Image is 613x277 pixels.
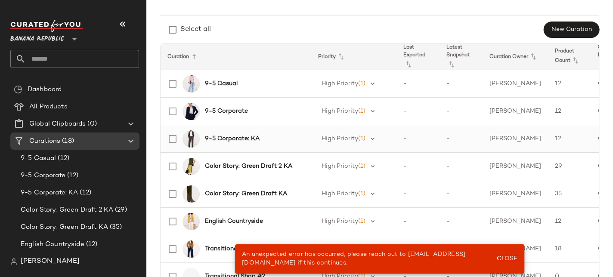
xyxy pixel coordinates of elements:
[322,80,358,87] span: High Priority
[108,222,122,232] span: (35)
[180,25,211,35] div: Select all
[544,22,599,38] button: New Curation
[483,153,548,180] td: [PERSON_NAME]
[78,188,91,198] span: (12)
[483,70,548,98] td: [PERSON_NAME]
[21,240,84,249] span: English Countryside
[10,20,84,32] img: cfy_white_logo.C9jOOHJF.svg
[358,163,365,169] span: (1)
[205,189,287,198] b: Color Story: Green Draft KA
[358,108,365,114] span: (1)
[548,208,591,235] td: 12
[483,44,548,70] th: Curation Owner
[483,235,548,263] td: [PERSON_NAME]
[548,153,591,180] td: 29
[440,125,483,153] td: -
[183,213,200,230] img: cn60237811.jpg
[60,136,74,146] span: (18)
[205,244,265,253] b: Transitional Shop #1
[29,102,68,112] span: All Products
[483,180,548,208] td: [PERSON_NAME]
[322,218,358,225] span: High Priority
[21,171,65,181] span: 9-5 Corporate
[10,258,17,265] img: svg%3e
[396,180,440,208] td: -
[358,135,365,142] span: (1)
[21,222,108,232] span: Color Story: Green Draft KA
[205,217,263,226] b: English Countryside
[21,256,80,267] span: [PERSON_NAME]
[440,235,483,263] td: -
[396,44,440,70] th: Last Exported
[161,44,311,70] th: Curation
[183,130,200,148] img: cn60380636.jpg
[493,251,521,267] button: Close
[21,205,113,215] span: Color Story: Green Draft 2 KA
[56,154,69,163] span: (12)
[21,154,56,163] span: 9-5 Casual
[311,44,396,70] th: Priority
[483,208,548,235] td: [PERSON_NAME]
[322,191,358,197] span: High Priority
[396,208,440,235] td: -
[396,125,440,153] td: -
[65,171,79,181] span: (12)
[29,119,86,129] span: Global Clipboards
[242,251,465,266] span: An unexpected error has occurred, please reach out to [EMAIL_ADDRESS][DOMAIN_NAME] if this contin...
[396,235,440,263] td: -
[548,70,591,98] td: 12
[483,98,548,125] td: [PERSON_NAME]
[322,108,358,114] span: High Priority
[322,135,358,142] span: High Priority
[548,180,591,208] td: 35
[496,255,517,262] span: Close
[205,134,260,143] b: 9-5 Corporate: KA
[205,107,248,116] b: 9-5 Corporate
[440,153,483,180] td: -
[396,153,440,180] td: -
[86,119,96,129] span: (0)
[322,163,358,169] span: High Priority
[396,70,440,98] td: -
[28,85,62,95] span: Dashboard
[183,185,200,203] img: cn59765890.jpg
[483,125,548,153] td: [PERSON_NAME]
[10,29,64,45] span: Banana Republic
[183,103,200,120] img: cn60437230.jpg
[21,188,78,198] span: 9-5 Corporate: KA
[548,125,591,153] td: 12
[440,44,483,70] th: Latest Snapshot
[183,240,200,258] img: cn60135199.jpg
[358,191,365,197] span: (1)
[183,75,200,92] img: cn59894437.jpg
[14,85,22,94] img: svg%3e
[29,136,60,146] span: Curations
[440,70,483,98] td: -
[205,162,292,171] b: Color Story: Green Draft 2 KA
[183,158,200,175] img: cn60003532.jpg
[548,44,591,70] th: Product Count
[440,208,483,235] td: -
[358,80,365,87] span: (1)
[205,79,238,88] b: 9-5 Casual
[548,235,591,263] td: 18
[84,240,98,249] span: (12)
[396,98,440,125] td: -
[358,218,365,225] span: (1)
[440,98,483,125] td: -
[551,26,592,33] span: New Curation
[440,180,483,208] td: -
[548,98,591,125] td: 12
[113,205,127,215] span: (29)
